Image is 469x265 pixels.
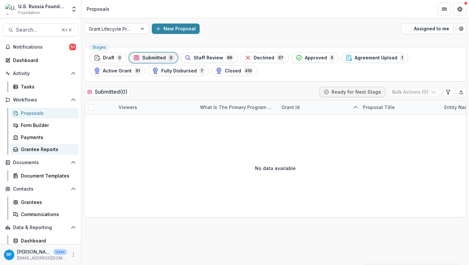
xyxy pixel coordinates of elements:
[142,55,166,61] span: Submitted
[13,97,68,103] span: Workflows
[443,87,453,97] button: Edit table settings
[53,249,67,255] p: User
[456,87,466,97] button: Export table data
[211,66,257,76] button: Closed410
[168,54,174,61] span: 0
[10,132,78,143] a: Payments
[13,71,68,76] span: Activity
[10,144,78,155] a: Grantee Reports
[180,53,238,63] button: Staff Review86
[18,3,67,10] div: U.S. Russia Foundation
[3,23,78,37] button: Search...
[388,87,440,97] button: Bulk Actions (0)
[115,100,196,114] div: Viewers
[244,67,253,74] span: 410
[196,100,277,114] div: What is the primary program area your project fits in to?
[3,184,78,194] button: Open Contacts
[353,105,358,110] svg: sorted ascending
[3,157,78,168] button: Open Documents
[5,4,16,14] img: U.S. Russia Foundation
[254,55,274,61] span: Declined
[7,253,12,257] div: Bennett P
[21,211,73,218] div: Communications
[401,23,453,34] button: Assigned to me
[152,23,200,34] button: New Proposal
[359,104,399,111] div: Proposal Title
[17,255,67,261] p: [EMAIL_ADDRESS][DOMAIN_NAME]
[18,10,40,16] span: Foundation
[13,186,68,192] span: Contacts
[359,100,440,114] div: Proposal Title
[69,3,78,16] button: Open entity switcher
[21,122,73,129] div: Form Builder
[103,68,132,74] span: Active Grant
[277,100,359,114] div: Grant Id
[10,197,78,208] a: Grantees
[10,108,78,118] a: Proposals
[291,53,339,63] button: Approved5
[60,26,73,34] div: ⌘ + K
[277,54,285,61] span: 97
[3,55,78,66] a: Dashboard
[13,57,73,64] div: Dashboard
[21,146,73,153] div: Grantee Reports
[21,172,73,179] div: Document Templates
[134,67,141,74] span: 91
[21,134,73,141] div: Payments
[10,120,78,131] a: Form Builder
[21,83,73,90] div: Tasks
[196,104,277,111] div: What is the primary program area your project fits in to?
[3,222,78,233] button: Open Data & Reporting
[92,45,106,50] span: Stages
[17,248,51,255] p: [PERSON_NAME]
[240,53,289,63] button: Declined97
[84,87,130,97] h2: Submitted ( 0 )
[21,199,73,206] div: Grantees
[13,160,68,165] span: Documents
[69,44,76,50] span: 51
[3,42,78,52] button: Notifications51
[194,55,223,61] span: Staff Review
[199,67,205,74] span: 7
[115,104,141,111] div: Viewers
[226,54,234,61] span: 86
[10,235,78,246] a: Dashboard
[10,209,78,220] a: Communications
[255,165,296,172] p: No data available
[90,66,145,76] button: Active Grant91
[90,53,126,63] button: Draft0
[117,54,122,61] span: 0
[13,44,69,50] span: Notifications
[3,68,78,79] button: Open Activity
[456,23,466,34] button: Open table manager
[355,55,397,61] span: Agreement Upload
[10,170,78,181] a: Document Templates
[13,225,68,230] span: Data & Reporting
[3,95,78,105] button: Open Workflows
[453,3,466,16] button: Get Help
[438,3,451,16] button: Partners
[277,104,304,111] div: Grant Id
[69,251,77,259] button: More
[400,54,404,61] span: 1
[341,53,408,63] button: Agreement Upload1
[225,68,241,74] span: Closed
[84,4,112,14] nav: breadcrumb
[320,87,385,97] button: Ready for Next Stage
[129,53,178,63] button: Submitted0
[148,66,209,76] button: Fully Disbursed7
[21,237,73,244] div: Dashboard
[87,6,109,12] div: Proposals
[161,68,197,74] span: Fully Disbursed
[330,54,334,61] span: 5
[21,110,73,117] div: Proposals
[10,81,78,92] a: Tasks
[103,55,114,61] span: Draft
[305,55,327,61] span: Approved
[16,27,57,33] span: Search...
